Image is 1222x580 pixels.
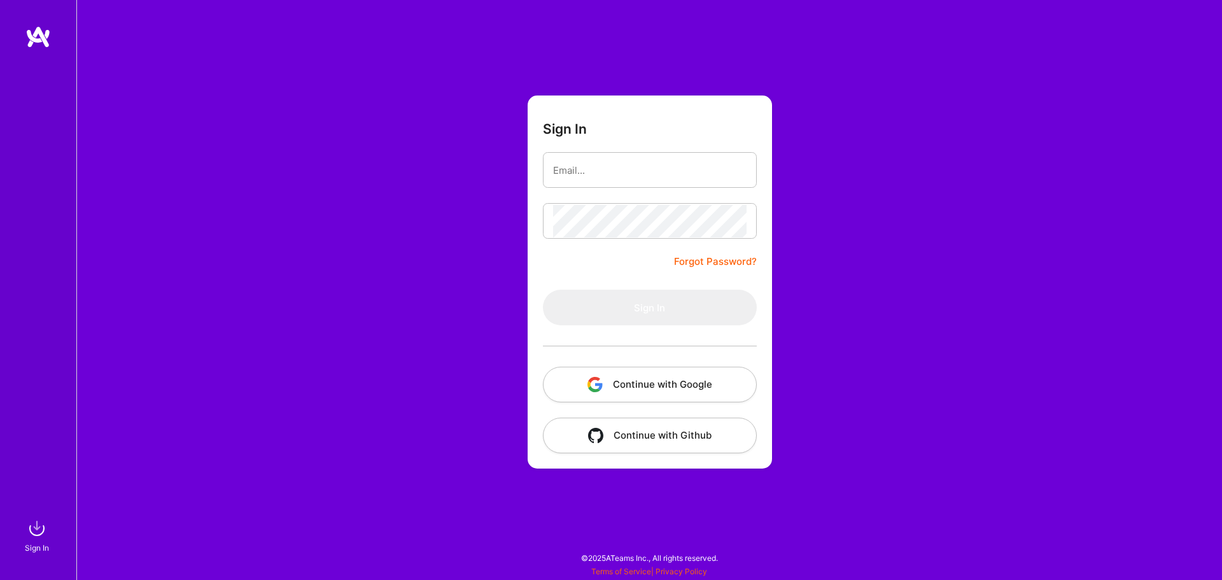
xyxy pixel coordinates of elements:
[587,377,603,392] img: icon
[543,290,757,325] button: Sign In
[588,428,603,443] img: icon
[543,418,757,453] button: Continue with Github
[27,516,50,555] a: sign inSign In
[591,567,651,576] a: Terms of Service
[25,25,51,48] img: logo
[76,542,1222,574] div: © 2025 ATeams Inc., All rights reserved.
[553,154,747,187] input: Email...
[543,121,587,137] h3: Sign In
[656,567,707,576] a: Privacy Policy
[674,254,757,269] a: Forgot Password?
[24,516,50,541] img: sign in
[591,567,707,576] span: |
[25,541,49,555] div: Sign In
[543,367,757,402] button: Continue with Google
